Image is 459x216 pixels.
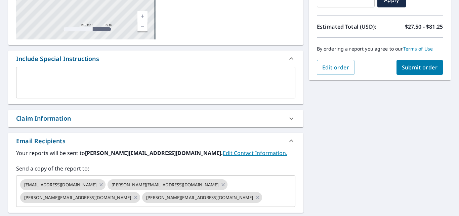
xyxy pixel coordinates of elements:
[16,164,295,173] label: Send a copy of the report to:
[8,110,303,127] div: Claim Information
[16,149,295,157] label: Your reports will be sent to
[142,194,257,201] span: [PERSON_NAME][EMAIL_ADDRESS][DOMAIN_NAME]
[397,60,443,75] button: Submit order
[405,23,443,31] p: $27.50 - $81.25
[317,46,443,52] p: By ordering a report you agree to our
[137,11,148,21] a: Current Level 17, Zoom In
[16,136,66,146] div: Email Recipients
[317,60,355,75] button: Edit order
[108,182,222,188] span: [PERSON_NAME][EMAIL_ADDRESS][DOMAIN_NAME]
[20,194,135,201] span: [PERSON_NAME][EMAIL_ADDRESS][DOMAIN_NAME]
[317,23,380,31] p: Estimated Total (USD):
[403,45,433,52] a: Terms of Use
[142,192,262,203] div: [PERSON_NAME][EMAIL_ADDRESS][DOMAIN_NAME]
[8,51,303,67] div: Include Special Instructions
[20,192,140,203] div: [PERSON_NAME][EMAIL_ADDRESS][DOMAIN_NAME]
[16,54,99,63] div: Include Special Instructions
[322,64,349,71] span: Edit order
[85,149,223,157] b: [PERSON_NAME][EMAIL_ADDRESS][DOMAIN_NAME].
[108,179,227,190] div: [PERSON_NAME][EMAIL_ADDRESS][DOMAIN_NAME]
[137,21,148,31] a: Current Level 17, Zoom Out
[16,114,71,123] div: Claim Information
[20,182,100,188] span: [EMAIL_ADDRESS][DOMAIN_NAME]
[20,179,106,190] div: [EMAIL_ADDRESS][DOMAIN_NAME]
[8,133,303,149] div: Email Recipients
[402,64,438,71] span: Submit order
[223,149,287,157] a: EditContactInfo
